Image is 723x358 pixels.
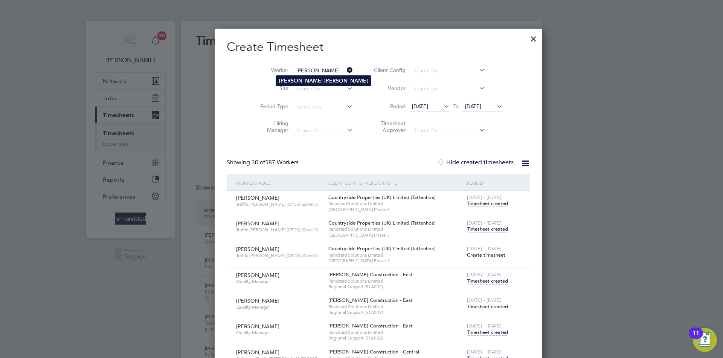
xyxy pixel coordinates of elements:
span: Timesheet created [467,200,508,207]
input: Search for... [294,84,353,94]
span: [DATE] - [DATE] [467,297,502,303]
span: [DATE] - [DATE] [467,271,502,278]
span: Countryside Properties (UK) Limited (Tattenhoe) [328,220,436,226]
div: Worker / Role [234,174,326,191]
span: [PERSON_NAME] [236,194,279,201]
label: Timesheet Approver [372,120,406,133]
span: [DATE] [465,103,481,110]
span: Quality Manager [236,330,323,336]
span: Randstad Solutions Limited [328,200,463,207]
span: [DATE] - [DATE] [467,194,502,200]
input: Select one [294,102,353,112]
span: Regional Support (51A002) [328,284,463,290]
span: To [451,101,461,111]
span: [PERSON_NAME] [236,297,279,304]
span: [PERSON_NAME] Construction - Central [328,349,419,355]
span: Create timesheet [467,252,505,258]
span: [PERSON_NAME] [236,323,279,330]
span: 587 Workers [252,159,299,166]
span: Timesheet created [467,278,508,285]
span: Quality Manager [236,304,323,310]
label: Site [255,85,288,92]
div: Period [465,174,523,191]
label: Hide created timesheets [437,159,514,166]
input: Search for... [411,84,485,94]
span: [DATE] [412,103,428,110]
span: Timesheet created [467,303,508,310]
span: Traffic [PERSON_NAME] (CPCS) (Zone 3) [236,227,323,233]
span: [PERSON_NAME] [236,246,279,252]
input: Search for... [294,125,353,136]
span: Timesheet created [467,226,508,233]
span: Randstad Solutions Limited [328,329,463,335]
input: Search for... [294,66,353,76]
label: Client Config [372,67,406,73]
label: Hiring Manager [255,120,288,133]
span: [DATE] - [DATE] [467,220,502,226]
span: [GEOGRAPHIC_DATA] Phase 3 [328,258,463,264]
label: Period [372,103,406,110]
label: Vendor [372,85,406,92]
span: [PERSON_NAME] [236,272,279,278]
span: Regional Support (51A002) [328,335,463,341]
span: [PERSON_NAME] [236,349,279,356]
span: Randstad Solutions Limited [328,226,463,232]
div: Showing [227,159,300,167]
label: Period Type [255,103,288,110]
span: 30 of [252,159,265,166]
span: Regional Support (51A002) [328,309,463,315]
span: [DATE] - [DATE] [467,245,502,252]
span: [PERSON_NAME] Construction - East [328,323,413,329]
div: Client Config / Vendor / Site [326,174,465,191]
span: [PERSON_NAME] [236,220,279,227]
input: Search for... [411,66,485,76]
span: [DATE] - [DATE] [467,349,502,355]
label: Worker [255,67,288,73]
b: [PERSON_NAME] [324,78,368,84]
span: Randstad Solutions Limited [328,252,463,258]
span: [DATE] - [DATE] [467,323,502,329]
span: [PERSON_NAME] Construction - East [328,271,413,278]
b: [PERSON_NAME] [279,78,323,84]
span: Countryside Properties (UK) Limited (Tattenhoe) [328,194,436,200]
span: Timesheet created [467,329,508,336]
span: Traffic [PERSON_NAME] (CPCS) (Zone 3) [236,252,323,259]
div: 11 [692,333,699,343]
span: Quality Manager [236,278,323,285]
span: Traffic [PERSON_NAME] (CPCS) (Zone 3) [236,201,323,207]
span: Randstad Solutions Limited [328,304,463,310]
span: [GEOGRAPHIC_DATA] Phase 3 [328,232,463,238]
span: [PERSON_NAME] Construction - East [328,297,413,303]
span: Randstad Solutions Limited [328,278,463,284]
button: Open Resource Center, 11 new notifications [693,328,717,352]
h2: Create Timesheet [227,39,530,55]
input: Search for... [411,125,485,136]
span: Countryside Properties (UK) Limited (Tattenhoe) [328,245,436,252]
span: [GEOGRAPHIC_DATA] Phase 3 [328,207,463,213]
